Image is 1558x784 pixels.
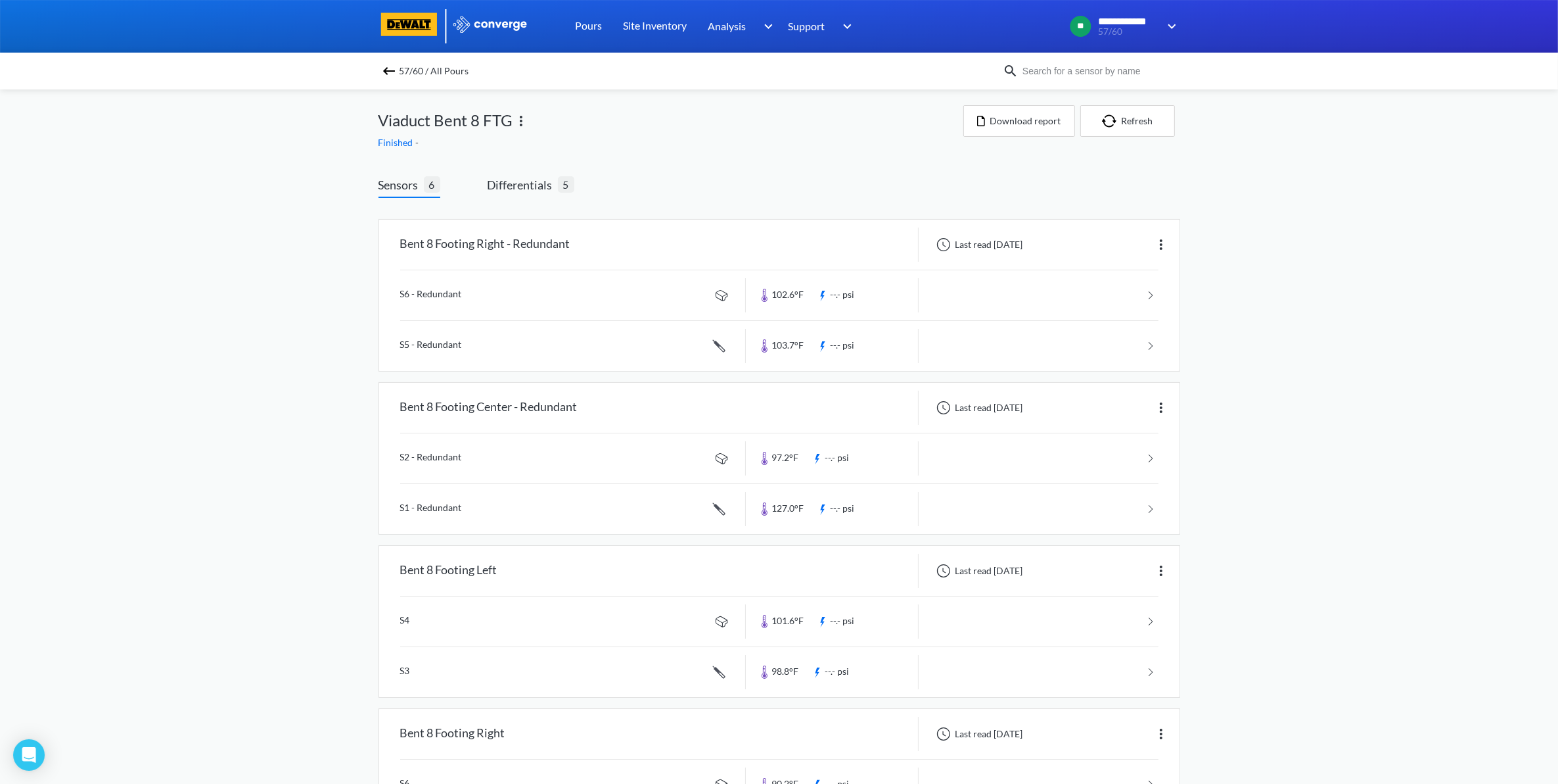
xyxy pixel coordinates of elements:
div: Bent 8 Footing Right [400,717,505,751]
span: 6 [424,176,440,193]
div: Last read [DATE] [929,563,1027,579]
span: 57/60 / All Pours [400,62,469,80]
span: - [416,137,422,148]
div: Bent 8 Footing Left [400,554,497,588]
div: Open Intercom Messenger [13,739,45,771]
span: 5 [558,176,574,193]
img: backspace.svg [381,63,397,79]
img: more.svg [1153,726,1169,742]
img: icon-file.svg [977,116,985,126]
div: Last read [DATE] [929,237,1027,253]
span: 57/60 [1098,27,1158,37]
button: Download report [963,105,1075,137]
div: Last read [DATE] [929,400,1027,416]
input: Search for a sensor by name [1019,64,1178,78]
img: logo_ewhite.svg [452,16,528,33]
span: Viaduct Bent 8 FTG [378,108,513,133]
img: more.svg [513,113,529,129]
img: more.svg [1153,400,1169,416]
img: logo-dewalt.svg [378,12,440,36]
span: Differentials [488,176,558,194]
img: more.svg [1153,237,1169,253]
span: Finished [378,137,416,148]
div: Last read [DATE] [929,726,1027,742]
img: downArrow.svg [1159,18,1180,34]
img: icon-search.svg [1003,63,1019,79]
span: Sensors [378,176,424,194]
button: Refresh [1080,105,1175,137]
img: downArrow.svg [755,18,776,34]
div: Bent 8 Footing Right - Redundant [400,228,570,262]
img: icon-refresh.svg [1102,114,1122,128]
span: Support [789,18,825,34]
span: Analysis [708,18,746,34]
img: more.svg [1153,563,1169,579]
div: Bent 8 Footing Center - Redundant [400,391,578,425]
img: downArrow.svg [835,18,856,34]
